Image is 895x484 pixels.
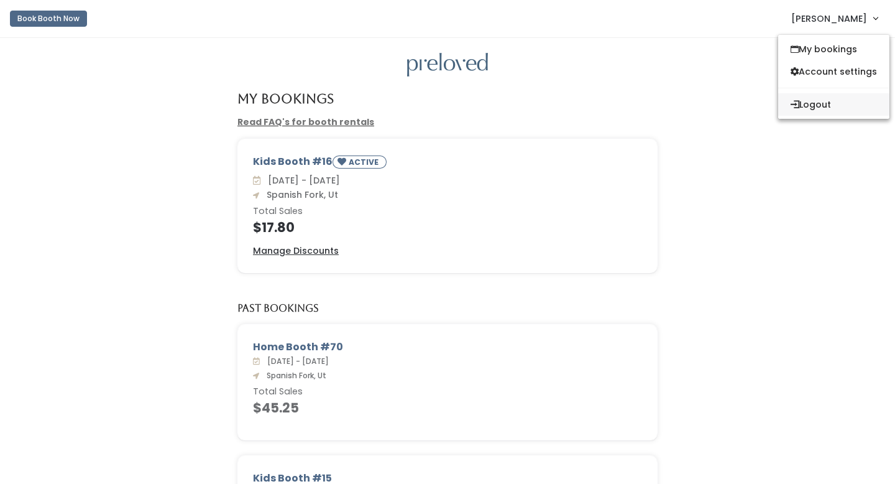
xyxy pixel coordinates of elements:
span: [PERSON_NAME] [791,12,867,26]
div: Kids Booth #16 [253,154,642,174]
span: Spanish Fork, Ut [262,188,338,201]
button: Logout [778,93,889,116]
a: Read FAQ's for booth rentals [237,116,374,128]
h4: My Bookings [237,91,334,106]
span: [DATE] - [DATE] [263,174,340,187]
a: Account settings [778,60,889,83]
span: Spanish Fork, Ut [262,370,326,381]
div: Home Booth #70 [253,340,642,355]
a: Manage Discounts [253,244,339,258]
h6: Total Sales [253,387,642,397]
span: [DATE] - [DATE] [262,356,329,366]
a: Book Booth Now [10,5,87,32]
img: preloved logo [407,53,488,77]
button: Book Booth Now [10,11,87,27]
h6: Total Sales [253,207,642,216]
h4: $45.25 [253,401,642,415]
small: ACTIVE [349,157,381,167]
a: My bookings [778,38,889,60]
h4: $17.80 [253,220,642,235]
h5: Past Bookings [237,303,319,314]
a: [PERSON_NAME] [779,5,890,32]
